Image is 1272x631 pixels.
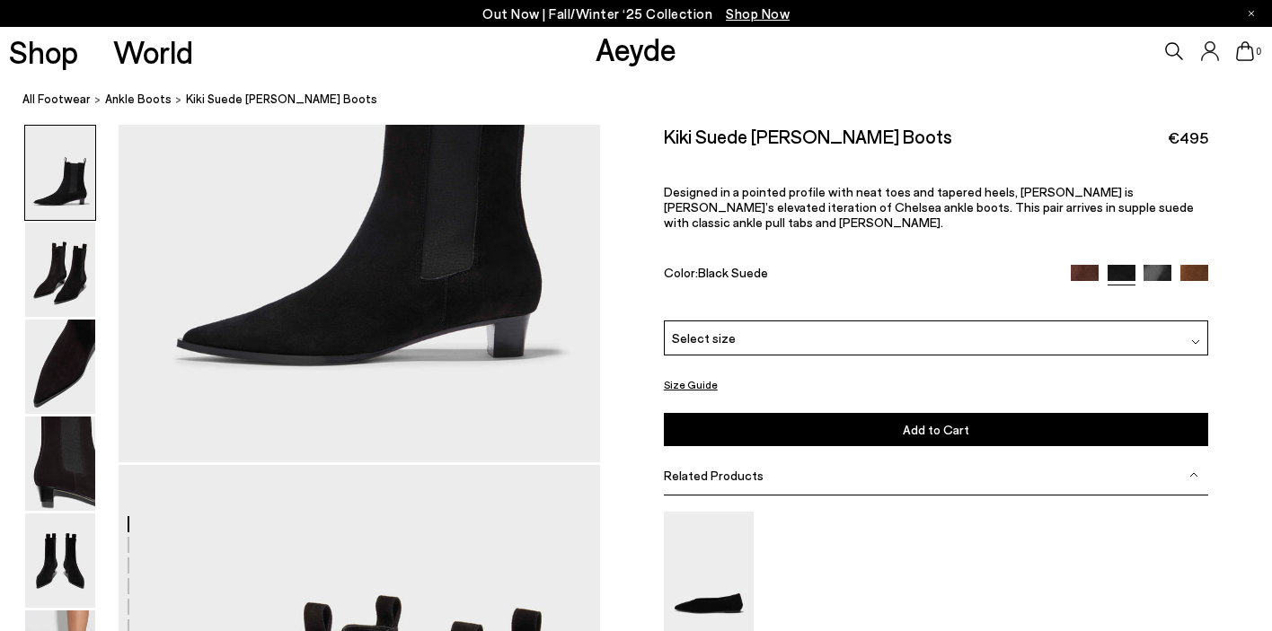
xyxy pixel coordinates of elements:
[25,513,95,608] img: Kiki Suede Chelsea Boots - Image 5
[25,126,95,220] img: Kiki Suede Chelsea Boots - Image 1
[726,5,790,22] span: Navigate to /collections/new-in
[25,223,95,317] img: Kiki Suede Chelsea Boots - Image 2
[672,329,736,347] span: Select size
[482,3,790,25] p: Out Now | Fall/Winter ‘25 Collection
[105,90,172,109] a: ankle boots
[9,36,78,67] a: Shop
[1236,41,1254,61] a: 0
[186,90,377,109] span: Kiki Suede [PERSON_NAME] Boots
[105,92,172,106] span: ankle boots
[664,184,1208,230] p: Designed in a pointed profile with neat toes and tapered heels, [PERSON_NAME] is [PERSON_NAME]’s ...
[903,422,969,437] span: Add to Cart
[25,416,95,511] img: Kiki Suede Chelsea Boots - Image 4
[664,468,764,483] span: Related Products
[596,30,676,67] a: Aeyde
[1189,470,1198,479] img: svg%3E
[698,265,768,280] span: Black Suede
[664,373,718,396] button: Size Guide
[664,413,1208,446] button: Add to Cart
[22,90,91,109] a: All Footwear
[113,36,193,67] a: World
[1191,337,1200,346] img: svg%3E
[1168,127,1208,149] span: €495
[664,512,754,631] img: Moa Suede Pointed-Toe Flats
[1254,47,1263,57] span: 0
[22,75,1272,125] nav: breadcrumb
[25,320,95,414] img: Kiki Suede Chelsea Boots - Image 3
[664,125,952,147] h2: Kiki Suede [PERSON_NAME] Boots
[664,265,1054,285] div: Color:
